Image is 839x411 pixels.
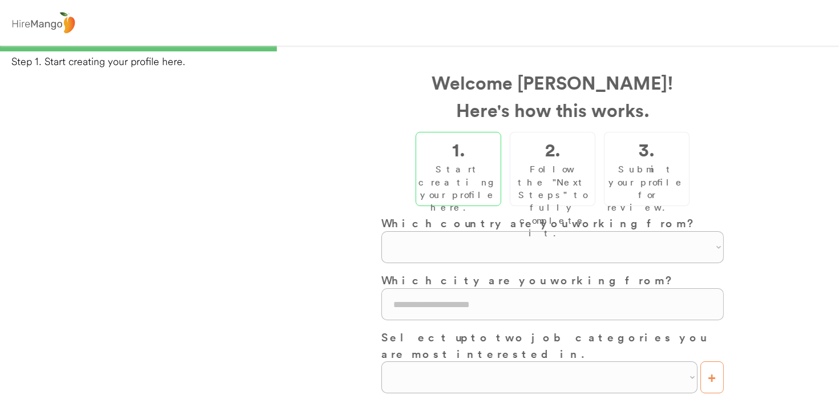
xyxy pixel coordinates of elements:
h2: Welcome [PERSON_NAME]! Here's how this works. [381,68,724,123]
div: Submit your profile for review. [607,163,686,214]
div: 33% [2,46,837,51]
div: Follow the "Next Steps" to fully complete it. [513,163,592,239]
h3: Which country are you working from? [381,215,724,231]
h3: Which city are you working from? [381,272,724,288]
h3: Select up to two job categories you are most interested in. [381,329,724,361]
h2: 2. [545,135,560,163]
div: Step 1. Start creating your profile here. [11,54,839,68]
h2: 3. [639,135,655,163]
button: + [700,361,724,393]
h2: 1. [452,135,465,163]
img: logo%20-%20hiremango%20gray.png [9,10,78,37]
div: Start creating your profile here. [418,163,498,214]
